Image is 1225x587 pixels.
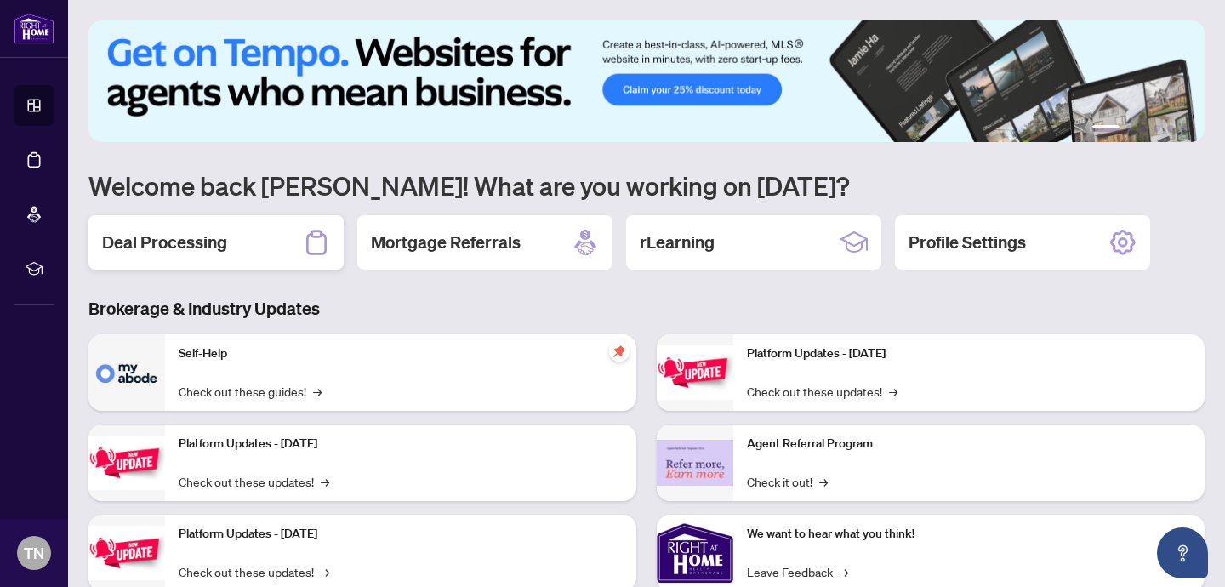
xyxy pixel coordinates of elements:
[88,436,165,489] img: Platform Updates - September 16, 2025
[819,472,828,491] span: →
[88,297,1205,321] h3: Brokerage & Industry Updates
[179,345,623,363] p: Self-Help
[747,382,897,401] a: Check out these updates!→
[1126,125,1133,132] button: 2
[657,440,733,487] img: Agent Referral Program
[609,341,630,362] span: pushpin
[88,20,1205,142] img: Slide 0
[640,231,715,254] h2: rLearning
[747,472,828,491] a: Check it out!→
[88,169,1205,202] h1: Welcome back [PERSON_NAME]! What are you working on [DATE]?
[371,231,521,254] h2: Mortgage Referrals
[14,13,54,44] img: logo
[24,541,44,565] span: TN
[102,231,227,254] h2: Deal Processing
[179,435,623,453] p: Platform Updates - [DATE]
[179,382,322,401] a: Check out these guides!→
[88,334,165,411] img: Self-Help
[1092,125,1120,132] button: 1
[657,345,733,399] img: Platform Updates - June 23, 2025
[909,231,1026,254] h2: Profile Settings
[1154,125,1160,132] button: 4
[179,525,623,544] p: Platform Updates - [DATE]
[747,525,1191,544] p: We want to hear what you think!
[747,562,848,581] a: Leave Feedback→
[321,562,329,581] span: →
[321,472,329,491] span: →
[1167,125,1174,132] button: 5
[1140,125,1147,132] button: 3
[747,435,1191,453] p: Agent Referral Program
[88,526,165,579] img: Platform Updates - July 21, 2025
[179,562,329,581] a: Check out these updates!→
[747,345,1191,363] p: Platform Updates - [DATE]
[840,562,848,581] span: →
[313,382,322,401] span: →
[1181,125,1188,132] button: 6
[179,472,329,491] a: Check out these updates!→
[889,382,897,401] span: →
[1157,527,1208,578] button: Open asap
